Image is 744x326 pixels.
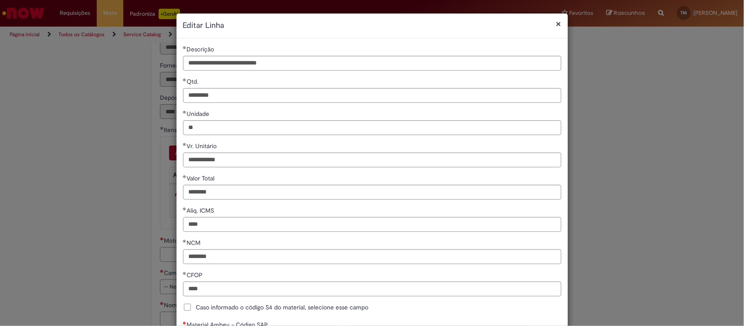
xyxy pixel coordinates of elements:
input: Valor Total [183,185,561,200]
span: Obrigatório Preenchido [183,272,187,275]
span: Descrição [187,45,216,53]
span: Aliq. ICMS [187,207,216,214]
input: Qtd. [183,88,561,103]
span: Obrigatório Preenchido [183,46,187,49]
input: Aliq. ICMS [183,217,561,232]
span: Qtd. [187,78,200,85]
span: NCM [187,239,203,247]
button: Fechar modal [556,19,561,28]
span: Obrigatório Preenchido [183,110,187,114]
span: Caso informado o código S4 do material, selecione esse campo [196,303,369,312]
span: Obrigatório Preenchido [183,78,187,81]
span: CFOP [187,271,205,279]
input: CFOP [183,282,561,296]
input: Unidade [183,120,561,135]
input: NCM [183,249,561,264]
span: Obrigatório Preenchido [183,175,187,178]
span: Obrigatório Preenchido [183,143,187,146]
span: Vr. Unitário [187,142,219,150]
span: Necessários [183,321,187,325]
input: Vr. Unitário [183,153,561,167]
input: Descrição [183,56,561,71]
span: Unidade [187,110,211,118]
span: Valor Total [187,174,217,182]
span: Obrigatório Preenchido [183,239,187,243]
h2: Editar Linha [183,20,561,31]
span: Obrigatório Preenchido [183,207,187,211]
